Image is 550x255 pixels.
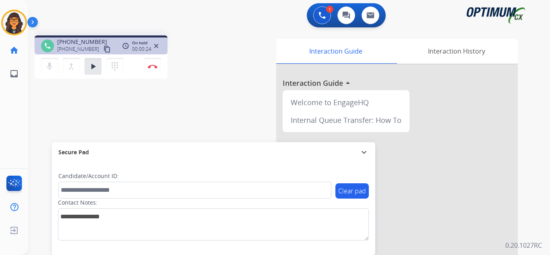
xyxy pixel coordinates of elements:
[88,62,98,71] mat-icon: play_arrow
[132,40,147,46] span: On hold
[58,199,97,207] label: Contact Notes:
[326,6,333,13] div: 1
[57,38,107,46] span: [PHONE_NUMBER]
[276,39,395,64] div: Interaction Guide
[335,183,369,199] button: Clear pad
[58,172,119,180] label: Candidate/Account ID:
[103,46,111,53] mat-icon: content_copy
[286,111,406,129] div: Internal Queue Transfer: How To
[58,148,89,156] span: Secure Pad
[286,93,406,111] div: Welcome to EngageHQ
[505,240,542,250] p: 0.20.1027RC
[45,62,54,71] mat-icon: mic
[66,62,76,71] mat-icon: merge_type
[359,147,369,157] mat-icon: expand_more
[44,42,51,50] mat-icon: phone
[153,42,160,50] mat-icon: close
[9,46,19,55] mat-icon: home
[132,46,151,52] span: 00:00:24
[110,62,120,71] mat-icon: dialpad
[122,42,129,50] mat-icon: access_time
[3,11,25,34] img: avatar
[148,64,157,68] img: control
[395,39,518,64] div: Interaction History
[9,69,19,79] mat-icon: inbox
[57,46,99,52] span: [PHONE_NUMBER]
